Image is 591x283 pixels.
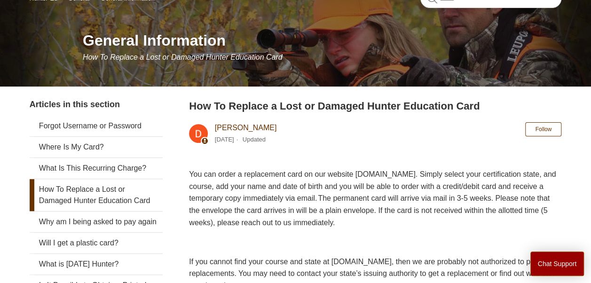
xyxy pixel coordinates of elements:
h1: General Information [83,29,561,52]
span: Articles in this section [30,100,120,109]
a: Why am I being asked to pay again [30,212,163,232]
a: Where Is My Card? [30,137,163,157]
a: Forgot Username or Password [30,116,163,136]
time: 03/04/2024, 08:49 [215,136,234,143]
li: Updated [243,136,266,143]
a: What is [DATE] Hunter? [30,254,163,275]
span: How To Replace a Lost or Damaged Hunter Education Card [83,53,283,61]
a: What Is This Recurring Charge? [30,158,163,179]
button: Chat Support [530,252,584,276]
button: Follow Article [525,122,561,136]
a: How To Replace a Lost or Damaged Hunter Education Card [30,179,163,211]
h2: How To Replace a Lost or Damaged Hunter Education Card [189,98,561,114]
a: Will I get a plastic card? [30,233,163,253]
span: You can order a replacement card on our website [DOMAIN_NAME]. Simply select your certification s... [189,170,556,226]
a: [PERSON_NAME] [215,124,277,132]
